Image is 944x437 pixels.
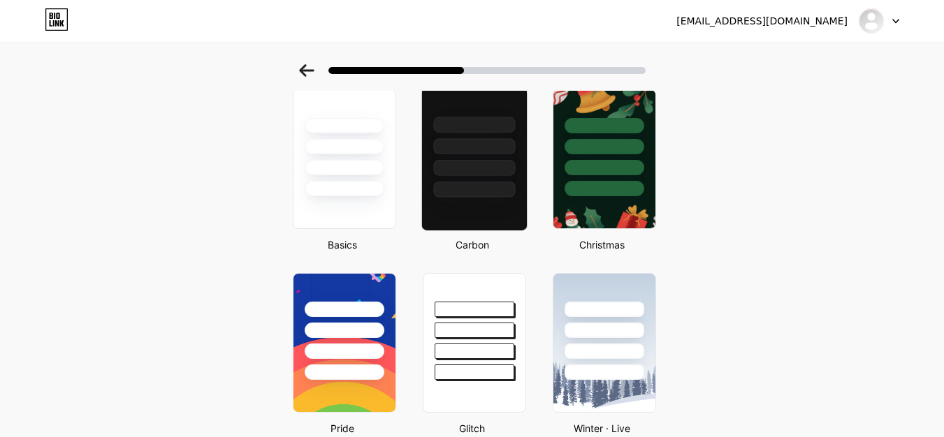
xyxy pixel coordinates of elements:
[549,237,656,252] div: Christmas
[858,8,885,34] img: omsaigrouo2
[676,14,848,29] div: [EMAIL_ADDRESS][DOMAIN_NAME]
[289,421,396,436] div: Pride
[419,237,526,252] div: Carbon
[289,237,396,252] div: Basics
[419,421,526,436] div: Glitch
[549,421,656,436] div: Winter · Live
